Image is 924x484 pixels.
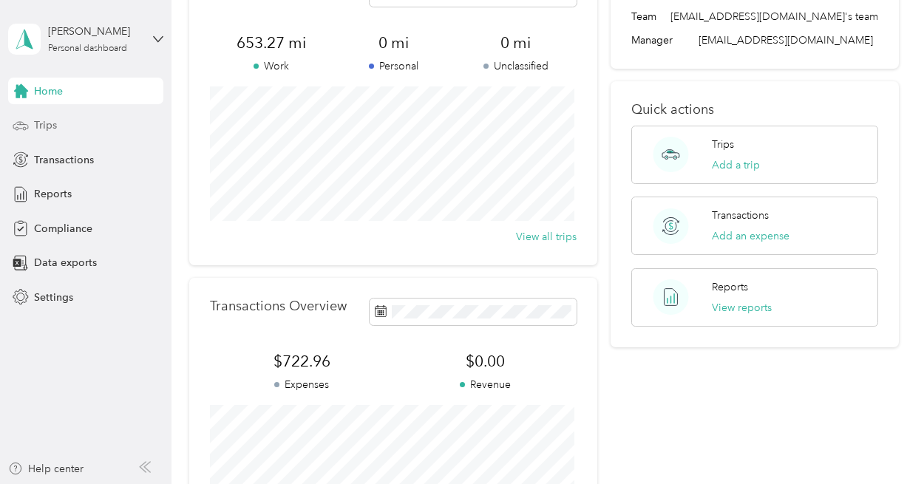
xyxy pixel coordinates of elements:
[712,228,789,244] button: Add an expense
[631,33,673,48] span: Manager
[8,461,84,477] button: Help center
[210,33,332,53] span: 653.27 mi
[48,44,127,53] div: Personal dashboard
[699,34,873,47] span: [EMAIL_ADDRESS][DOMAIN_NAME]
[841,401,924,484] iframe: Everlance-gr Chat Button Frame
[210,58,332,74] p: Work
[631,102,878,117] p: Quick actions
[34,255,97,270] span: Data exports
[34,186,72,202] span: Reports
[34,83,63,99] span: Home
[48,24,140,39] div: [PERSON_NAME]
[631,9,656,24] span: Team
[210,351,393,372] span: $722.96
[333,58,455,74] p: Personal
[34,152,94,168] span: Transactions
[34,221,92,236] span: Compliance
[712,279,748,295] p: Reports
[210,299,347,314] p: Transactions Overview
[455,33,577,53] span: 0 mi
[455,58,577,74] p: Unclassified
[516,229,577,245] button: View all trips
[210,377,393,392] p: Expenses
[712,208,769,223] p: Transactions
[712,300,772,316] button: View reports
[712,137,734,152] p: Trips
[670,9,878,24] span: [EMAIL_ADDRESS][DOMAIN_NAME]'s team
[712,157,760,173] button: Add a trip
[393,377,577,392] p: Revenue
[333,33,455,53] span: 0 mi
[34,290,73,305] span: Settings
[34,117,57,133] span: Trips
[393,351,577,372] span: $0.00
